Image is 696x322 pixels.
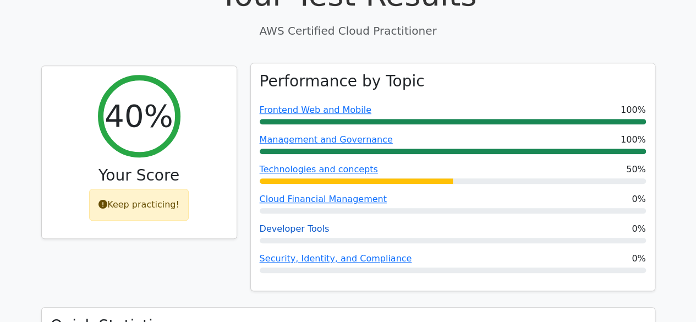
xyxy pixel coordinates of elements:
[260,134,393,145] a: Management and Governance
[632,222,645,236] span: 0%
[621,133,646,146] span: 100%
[621,103,646,117] span: 100%
[260,72,425,91] h3: Performance by Topic
[260,164,378,174] a: Technologies and concepts
[260,253,412,264] a: Security, Identity, and Compliance
[41,23,655,39] p: AWS Certified Cloud Practitioner
[260,223,330,234] a: Developer Tools
[632,193,645,206] span: 0%
[105,97,173,134] h2: 40%
[632,252,645,265] span: 0%
[260,194,387,204] a: Cloud Financial Management
[626,163,646,176] span: 50%
[89,189,189,221] div: Keep practicing!
[51,166,228,185] h3: Your Score
[260,105,371,115] a: Frontend Web and Mobile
